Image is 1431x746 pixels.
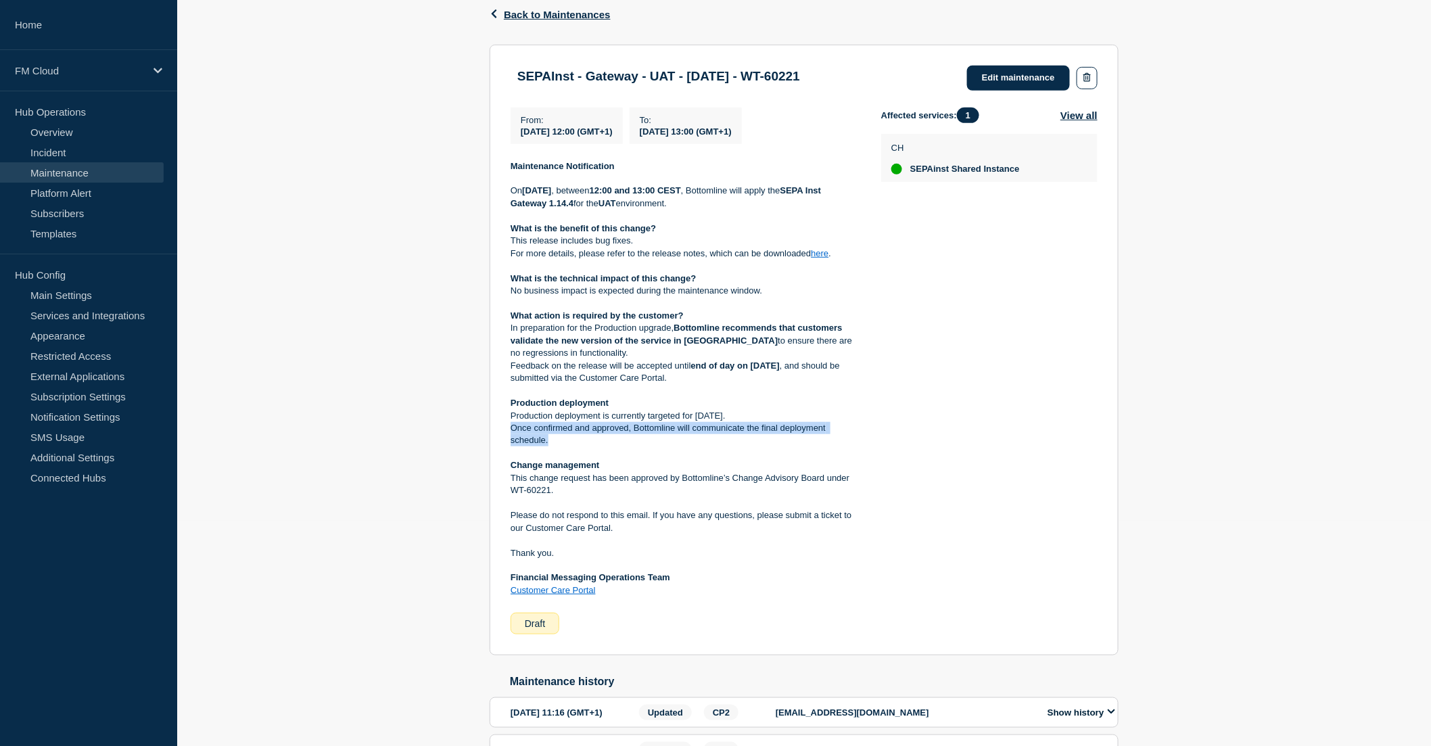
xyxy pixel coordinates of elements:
[511,273,697,283] strong: What is the technical impact of this change?
[511,323,845,345] strong: Bottomline recommends that customers validate the new version of the service in [GEOGRAPHIC_DATA]
[957,108,979,123] span: 1
[639,705,692,720] span: Updated
[511,248,860,260] p: For more details, please refer to the release notes, which can be downloaded .
[511,472,860,497] p: This change request has been approved by Bottomline’s Change Advisory Board under WT-60221.
[511,223,656,233] strong: What is the benefit of this change?
[891,143,1020,153] p: CH
[776,707,1033,718] p: [EMAIL_ADDRESS][DOMAIN_NAME]
[511,161,615,171] strong: Maintenance Notification
[511,705,635,720] div: [DATE] 11:16 (GMT+1)
[910,164,1020,174] span: SEPAinst Shared Instance
[521,115,613,125] p: From :
[522,185,551,195] strong: [DATE]
[640,126,732,137] span: [DATE] 13:00 (GMT+1)
[511,185,824,208] strong: SEPA Inst Gateway 1.14.4
[511,322,860,359] p: In preparation for the Production upgrade, to ensure there are no regressions in functionality.
[1043,707,1119,718] button: Show history
[511,509,860,534] p: Please do not respond to this email. If you have any questions, please submit a ticket to our Cus...
[590,185,681,195] strong: 12:00 and 13:00 CEST
[599,198,616,208] strong: UAT
[521,126,613,137] span: [DATE] 12:00 (GMT+1)
[15,65,145,76] p: FM Cloud
[704,705,738,720] span: CP2
[511,185,860,210] p: On , between , Bottomline will apply the for the environment.
[691,360,780,371] strong: end of day on [DATE]
[490,9,611,20] button: Back to Maintenances
[640,115,732,125] p: To :
[511,613,559,634] div: Draft
[1060,108,1098,123] button: View all
[511,547,860,559] p: Thank you.
[510,676,1119,688] h2: Maintenance history
[967,66,1070,91] a: Edit maintenance
[511,398,609,408] strong: Production deployment
[511,310,684,321] strong: What action is required by the customer?
[511,460,599,470] strong: Change management
[511,235,860,247] p: This release includes bug fixes.
[881,108,986,123] span: Affected services:
[511,422,860,447] p: Once confirmed and approved, Bottomline will communicate the final deployment schedule.
[511,285,860,297] p: No business impact is expected during the maintenance window.
[504,9,611,20] span: Back to Maintenances
[511,572,670,582] strong: Financial Messaging Operations Team
[511,360,860,385] p: Feedback on the release will be accepted until , and should be submitted via the Customer Care Po...
[891,164,902,174] div: up
[811,248,828,258] a: here
[517,69,800,84] h3: SEPAInst - Gateway - UAT - [DATE] - WT-60221
[511,585,596,595] a: Customer Care Portal
[511,410,860,422] p: Production deployment is currently targeted for [DATE].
